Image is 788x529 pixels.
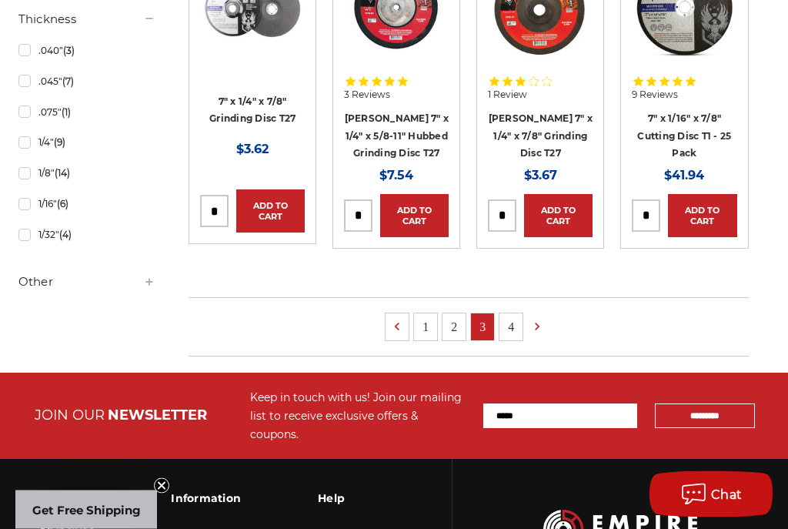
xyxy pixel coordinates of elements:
[318,483,366,515] h3: Help
[637,113,731,159] a: 7" x 1/16" x 7/8" Cutting Disc T1 - 25 Pack
[524,169,557,183] span: $3.67
[499,314,523,341] a: 4
[18,191,156,218] a: 1/16"
[108,407,207,424] span: NEWSLETTER
[59,229,72,241] span: (4)
[668,195,736,238] a: Add to Cart
[62,107,71,119] span: (1)
[442,314,466,341] a: 2
[18,222,156,249] a: 1/32"
[18,160,156,187] a: 1/8"
[649,471,773,517] button: Chat
[18,38,156,65] a: .040"
[35,407,105,424] span: JOIN OUR
[18,11,156,29] h5: Thickness
[632,91,678,100] span: 9 Reviews
[345,113,449,159] a: [PERSON_NAME] 7" x 1/4" x 5/8-11" Hubbed Grinding Disc T27
[414,314,437,341] a: 1
[236,190,305,233] a: Add to Cart
[380,195,449,238] a: Add to Cart
[209,96,295,126] a: 7" x 1/4" x 7/8" Grinding Disc T27
[171,483,241,515] h3: Information
[379,169,413,183] span: $7.54
[54,137,65,149] span: (9)
[488,91,527,100] span: 1 Review
[154,478,169,494] button: Close teaser
[18,129,156,156] a: 1/4"
[250,389,468,444] div: Keep in touch with us! Join our mailing list to receive exclusive offers & coupons.
[18,69,156,95] a: .045"
[63,45,75,57] span: (3)
[32,503,141,517] span: Get Free Shipping
[18,99,156,126] a: .075"
[711,487,743,502] span: Chat
[344,91,390,100] span: 3 Reviews
[15,490,157,529] div: Get Free ShippingClose teaser
[55,168,70,179] span: (14)
[62,76,74,88] span: (7)
[664,169,704,183] span: $41.94
[471,314,494,341] a: 3
[524,195,593,238] a: Add to Cart
[236,142,269,157] span: $3.62
[18,273,156,292] h5: Other
[489,113,593,159] a: [PERSON_NAME] 7" x 1/4" x 7/8" Grinding Disc T27
[57,199,68,210] span: (6)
